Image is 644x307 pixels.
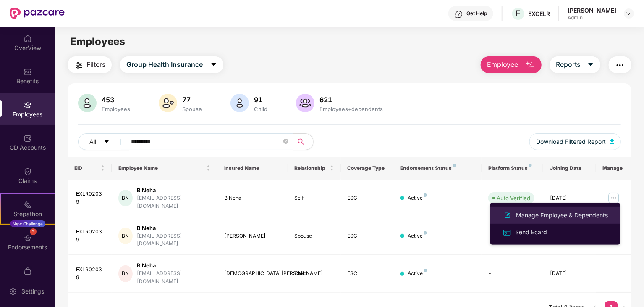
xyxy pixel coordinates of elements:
[210,61,217,69] span: caret-down
[481,56,542,73] button: Employee
[217,157,288,180] th: Insured Name
[607,191,620,205] img: manageButton
[74,165,99,172] span: EID
[348,270,387,278] div: ESC
[424,231,427,235] img: svg+xml;base64,PHN2ZyB4bWxucz0iaHR0cDovL3d3dy53My5vcmcvMjAwMC9zdmciIHdpZHRoPSI4IiBoZWlnaHQ9IjgiIH...
[543,157,596,180] th: Joining Date
[455,10,463,19] img: svg+xml;base64,PHN2ZyBpZD0iSGVscC0zMngzMiIgeG1sbnM9Imh0dHA6Ly93d3cudzMub3JnLzIwMDAvc3ZnIiB3aWR0aD...
[503,228,512,237] img: svg+xml;base64,PHN2ZyB4bWxucz0iaHR0cDovL3d3dy53My5vcmcvMjAwMC9zdmciIHdpZHRoPSIxNiIgaGVpZ2h0PSIxNi...
[118,190,133,206] div: BN
[615,60,625,70] img: svg+xml;base64,PHN2ZyB4bWxucz0iaHR0cDovL3d3dy53My5vcmcvMjAwMC9zdmciIHdpZHRoPSIyNCIgaGVpZ2h0PSIyNC...
[529,133,621,150] button: Download Filtered Report
[24,201,32,209] img: svg+xml;base64,PHN2ZyB4bWxucz0iaHR0cDovL3d3dy53My5vcmcvMjAwMC9zdmciIHdpZHRoPSIyMSIgaGVpZ2h0PSIyMC...
[497,194,530,202] div: Auto Verified
[610,139,614,144] img: svg+xml;base64,PHN2ZyB4bWxucz0iaHR0cDovL3d3dy53My5vcmcvMjAwMC9zdmciIHhtbG5zOnhsaW5rPSJodHRwOi8vd3...
[550,270,589,278] div: [DATE]
[295,232,334,240] div: Spouse
[19,287,47,296] div: Settings
[137,186,211,194] div: B Neha
[76,266,105,282] div: EXLR02039
[296,94,314,112] img: svg+xml;base64,PHN2ZyB4bWxucz0iaHR0cDovL3d3dy53My5vcmcvMjAwMC9zdmciIHhtbG5zOnhsaW5rPSJodHRwOi8vd3...
[550,56,600,73] button: Reportscaret-down
[283,138,288,146] span: close-circle
[400,165,475,172] div: Endorsement Status
[293,133,314,150] button: search
[318,95,385,104] div: 621
[466,10,487,17] div: Get Help
[453,164,456,167] img: svg+xml;base64,PHN2ZyB4bWxucz0iaHR0cDovL3d3dy53My5vcmcvMjAwMC9zdmciIHdpZHRoPSI4IiBoZWlnaHQ9IjgiIH...
[424,193,427,197] img: svg+xml;base64,PHN2ZyB4bWxucz0iaHR0cDovL3d3dy53My5vcmcvMjAwMC9zdmciIHdpZHRoPSI4IiBoZWlnaHQ9IjgiIH...
[529,164,532,167] img: svg+xml;base64,PHN2ZyB4bWxucz0iaHR0cDovL3d3dy53My5vcmcvMjAwMC9zdmciIHdpZHRoPSI4IiBoZWlnaHQ9IjgiIH...
[30,228,37,235] div: 3
[528,10,550,18] div: EXCELR
[24,167,32,176] img: svg+xml;base64,PHN2ZyBpZD0iQ2xhaW0iIHhtbG5zPSJodHRwOi8vd3d3LnczLm9yZy8yMDAwL3N2ZyIgd2lkdGg9IjIwIi...
[568,14,616,21] div: Admin
[408,232,427,240] div: Active
[118,165,204,172] span: Employee Name
[120,56,223,73] button: Group Health Insurancecaret-down
[104,139,110,146] span: caret-down
[252,95,269,104] div: 91
[568,6,616,14] div: [PERSON_NAME]
[348,232,387,240] div: ESC
[295,194,334,202] div: Self
[513,228,549,237] div: Send Ecard
[10,220,45,227] div: New Challenge
[424,269,427,272] img: svg+xml;base64,PHN2ZyB4bWxucz0iaHR0cDovL3d3dy53My5vcmcvMjAwMC9zdmciIHdpZHRoPSI4IiBoZWlnaHQ9IjgiIH...
[9,287,17,296] img: svg+xml;base64,PHN2ZyBpZD0iU2V0dGluZy0yMHgyMCIgeG1sbnM9Imh0dHA6Ly93d3cudzMub3JnLzIwMDAvc3ZnIiB3aW...
[288,157,341,180] th: Relationship
[137,232,211,248] div: [EMAIL_ADDRESS][DOMAIN_NAME]
[126,59,203,70] span: Group Health Insurance
[181,106,204,112] div: Spouse
[487,59,518,70] span: Employee
[24,267,32,275] img: svg+xml;base64,PHN2ZyBpZD0iTXlfT3JkZXJzIiBkYXRhLW5hbWU9Ik15IE9yZGVycyIgeG1sbnM9Imh0dHA6Ly93d3cudz...
[137,194,211,210] div: [EMAIL_ADDRESS][DOMAIN_NAME]
[118,265,133,282] div: BN
[70,35,125,48] span: Employees
[118,228,133,244] div: BN
[341,157,394,180] th: Coverage Type
[100,106,132,112] div: Employees
[503,210,513,220] img: svg+xml;base64,PHN2ZyB4bWxucz0iaHR0cDovL3d3dy53My5vcmcvMjAwMC9zdmciIHhtbG5zOnhsaW5rPSJodHRwOi8vd3...
[86,59,105,70] span: Filters
[224,270,281,278] div: [DEMOGRAPHIC_DATA][PERSON_NAME]
[348,194,387,202] div: ESC
[100,95,132,104] div: 453
[24,34,32,43] img: svg+xml;base64,PHN2ZyBpZD0iSG9tZSIgeG1sbnM9Imh0dHA6Ly93d3cudzMub3JnLzIwMDAvc3ZnIiB3aWR0aD0iMjAiIG...
[488,165,537,172] div: Platform Status
[137,224,211,232] div: B Neha
[596,157,631,180] th: Manage
[159,94,177,112] img: svg+xml;base64,PHN2ZyB4bWxucz0iaHR0cDovL3d3dy53My5vcmcvMjAwMC9zdmciIHhtbG5zOnhsaW5rPSJodHRwOi8vd3...
[514,211,610,220] div: Manage Employee & Dependents
[78,94,97,112] img: svg+xml;base64,PHN2ZyB4bWxucz0iaHR0cDovL3d3dy53My5vcmcvMjAwMC9zdmciIHhtbG5zOnhsaW5rPSJodHRwOi8vd3...
[76,228,105,244] div: EXLR02039
[68,157,112,180] th: EID
[10,8,65,19] img: New Pazcare Logo
[24,101,32,109] img: svg+xml;base64,PHN2ZyBpZD0iRW1wbG95ZWVzIiB4bWxucz0iaHR0cDovL3d3dy53My5vcmcvMjAwMC9zdmciIHdpZHRoPS...
[78,133,129,150] button: Allcaret-down
[482,217,543,255] td: -
[293,138,309,145] span: search
[137,262,211,270] div: B Neha
[76,190,105,206] div: EXLR02039
[74,60,84,70] img: svg+xml;base64,PHN2ZyB4bWxucz0iaHR0cDovL3d3dy53My5vcmcvMjAwMC9zdmciIHdpZHRoPSIyNCIgaGVpZ2h0PSIyNC...
[230,94,249,112] img: svg+xml;base64,PHN2ZyB4bWxucz0iaHR0cDovL3d3dy53My5vcmcvMjAwMC9zdmciIHhtbG5zOnhsaW5rPSJodHRwOi8vd3...
[525,60,535,70] img: svg+xml;base64,PHN2ZyB4bWxucz0iaHR0cDovL3d3dy53My5vcmcvMjAwMC9zdmciIHhtbG5zOnhsaW5rPSJodHRwOi8vd3...
[224,194,281,202] div: B Neha
[137,270,211,286] div: [EMAIL_ADDRESS][DOMAIN_NAME]
[24,68,32,76] img: svg+xml;base64,PHN2ZyBpZD0iQmVuZWZpdHMiIHhtbG5zPSJodHRwOi8vd3d3LnczLm9yZy8yMDAwL3N2ZyIgd2lkdGg9Ij...
[68,56,112,73] button: Filters
[1,210,55,218] div: Stepathon
[252,106,269,112] div: Child
[408,270,427,278] div: Active
[536,137,606,146] span: Download Filtered Report
[482,255,543,293] td: -
[295,270,334,278] div: Child
[626,10,632,17] img: svg+xml;base64,PHN2ZyBpZD0iRHJvcGRvd24tMzJ4MzIiIHhtbG5zPSJodHRwOi8vd3d3LnczLm9yZy8yMDAwL3N2ZyIgd2...
[516,8,521,19] span: E
[556,59,581,70] span: Reports
[112,157,217,180] th: Employee Name
[224,232,281,240] div: [PERSON_NAME]
[181,95,204,104] div: 77
[89,137,96,146] span: All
